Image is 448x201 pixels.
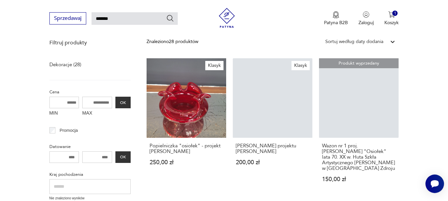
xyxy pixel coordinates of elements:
label: MAX [82,108,112,119]
a: KlasykPopielniczka "osiołek" - projekt Czesław ZuberPopielniczka "osiołek" - projekt [PERSON_NAME... [147,58,226,195]
p: 200,00 zł [236,160,309,165]
p: Koszyk [384,20,399,26]
div: Znaleziono 28 produktów [147,38,198,45]
h3: Popielniczka "osiołek" - projekt [PERSON_NAME] [150,143,223,154]
p: 150,00 zł [322,176,396,182]
a: Sprzedawaj [49,17,86,21]
label: MIN [49,108,79,119]
button: OK [115,97,131,108]
a: Ikona medaluPatyna B2B [324,11,348,26]
p: Zaloguj [358,20,374,26]
a: Produkt wyprzedanyWazon nr 1 proj. Czesława Zubera "Osiołek" lata 70. XX w. Huta Szkła Artystyczn... [319,58,399,195]
a: Dekoracje (28) [49,60,81,69]
p: Datowanie [49,143,131,150]
p: Nie znaleziono wyników [49,196,131,201]
img: Patyna - sklep z meblami i dekoracjami vintage [217,8,237,28]
img: Ikonka użytkownika [363,11,369,18]
img: Ikona koszyka [388,11,395,18]
button: Sprzedawaj [49,12,86,25]
iframe: Smartsupp widget button [425,175,444,193]
button: Zaloguj [358,11,374,26]
div: Sortuj według daty dodania [325,38,383,45]
img: Ikona medalu [333,11,339,19]
p: Patyna B2B [324,20,348,26]
p: Cena [49,88,131,96]
p: 250,00 zł [150,160,223,165]
h3: [PERSON_NAME] projektu [PERSON_NAME] [236,143,309,154]
button: Patyna B2B [324,11,348,26]
a: Klasykpopielniczka osiołek projektu Czesław Zuber[PERSON_NAME] projektu [PERSON_NAME]200,00 zł [233,58,312,195]
p: Kraj pochodzenia [49,171,131,178]
button: OK [115,151,131,163]
button: Szukaj [166,14,174,22]
h3: Wazon nr 1 proj. [PERSON_NAME] "Osiołek" lata 70. XX w. Huta Szkła Artystycznego [PERSON_NAME] w ... [322,143,396,171]
div: 1 [392,11,398,16]
button: 1Koszyk [384,11,399,26]
p: Filtruj produkty [49,39,131,46]
p: Promocja [60,127,78,134]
